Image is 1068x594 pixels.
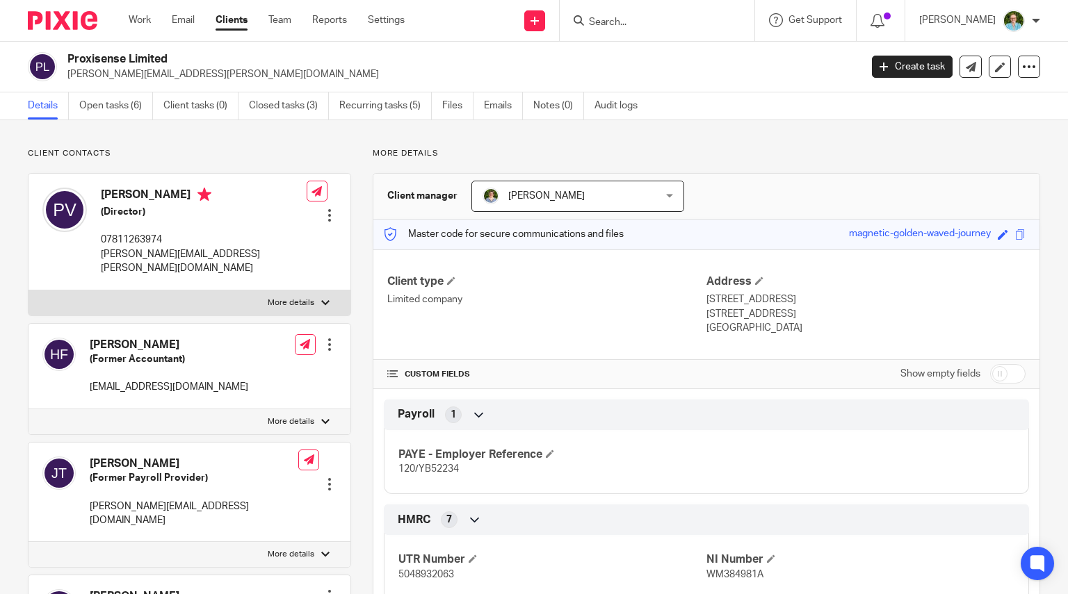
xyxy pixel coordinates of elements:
h4: PAYE - Employer Reference [398,447,706,462]
a: Team [268,13,291,27]
p: Master code for secure communications and files [384,227,624,241]
a: Files [442,92,474,119]
a: Recurring tasks (5) [339,92,432,119]
a: Clients [216,13,248,27]
label: Show empty fields [900,367,980,381]
h5: (Former Accountant) [90,352,248,366]
h5: (Director) [101,205,307,219]
h4: Client type [387,274,706,289]
p: More details [268,416,314,427]
p: More details [373,148,1040,159]
p: More details [268,549,314,560]
h4: [PERSON_NAME] [90,338,248,352]
p: [PERSON_NAME][EMAIL_ADDRESS][PERSON_NAME][DOMAIN_NAME] [101,247,307,276]
span: 120/YB52234 [398,464,459,474]
h4: [PERSON_NAME] [101,188,307,205]
span: [PERSON_NAME] [508,191,585,201]
span: WM384981A [706,570,763,579]
a: Audit logs [594,92,648,119]
a: Client tasks (0) [163,92,238,119]
a: Work [129,13,151,27]
img: svg%3E [42,456,76,490]
img: pcwCs64t.jpeg [483,188,499,204]
img: Pixie [28,11,97,30]
h5: (Former Payroll Provider) [90,471,298,485]
a: Settings [368,13,405,27]
a: Details [28,92,69,119]
div: magnetic-golden-waved-journey [849,226,991,242]
h2: Proxisense Limited [67,52,695,67]
h4: Address [706,274,1026,289]
p: Client contacts [28,148,351,159]
span: 7 [446,513,452,527]
a: Create task [872,56,953,78]
span: Payroll [398,407,435,422]
p: Limited company [387,292,706,306]
input: Search [588,17,713,29]
p: More details [268,297,314,308]
p: [PERSON_NAME][EMAIL_ADDRESS][DOMAIN_NAME] [90,500,298,528]
a: Closed tasks (3) [249,92,329,119]
p: [GEOGRAPHIC_DATA] [706,321,1026,335]
p: [STREET_ADDRESS] [706,307,1026,321]
p: [EMAIL_ADDRESS][DOMAIN_NAME] [90,380,248,394]
h4: NI Number [706,552,1014,567]
p: [PERSON_NAME][EMAIL_ADDRESS][PERSON_NAME][DOMAIN_NAME] [67,67,851,81]
p: [PERSON_NAME] [919,13,996,27]
img: svg%3E [42,188,87,232]
img: svg%3E [42,338,76,371]
span: HMRC [398,513,430,527]
a: Email [172,13,195,27]
h3: Client manager [387,189,458,203]
h4: UTR Number [398,552,706,567]
a: Notes (0) [533,92,584,119]
span: Get Support [788,15,842,25]
img: svg%3E [28,52,57,81]
i: Primary [197,188,211,201]
p: [STREET_ADDRESS] [706,292,1026,306]
p: 07811263974 [101,233,307,247]
span: 1 [451,408,456,422]
a: Open tasks (6) [79,92,153,119]
h4: CUSTOM FIELDS [387,369,706,380]
img: U9kDOIcY.jpeg [1003,10,1025,32]
span: 5048932063 [398,570,454,579]
a: Emails [484,92,523,119]
h4: [PERSON_NAME] [90,456,298,471]
a: Reports [312,13,347,27]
